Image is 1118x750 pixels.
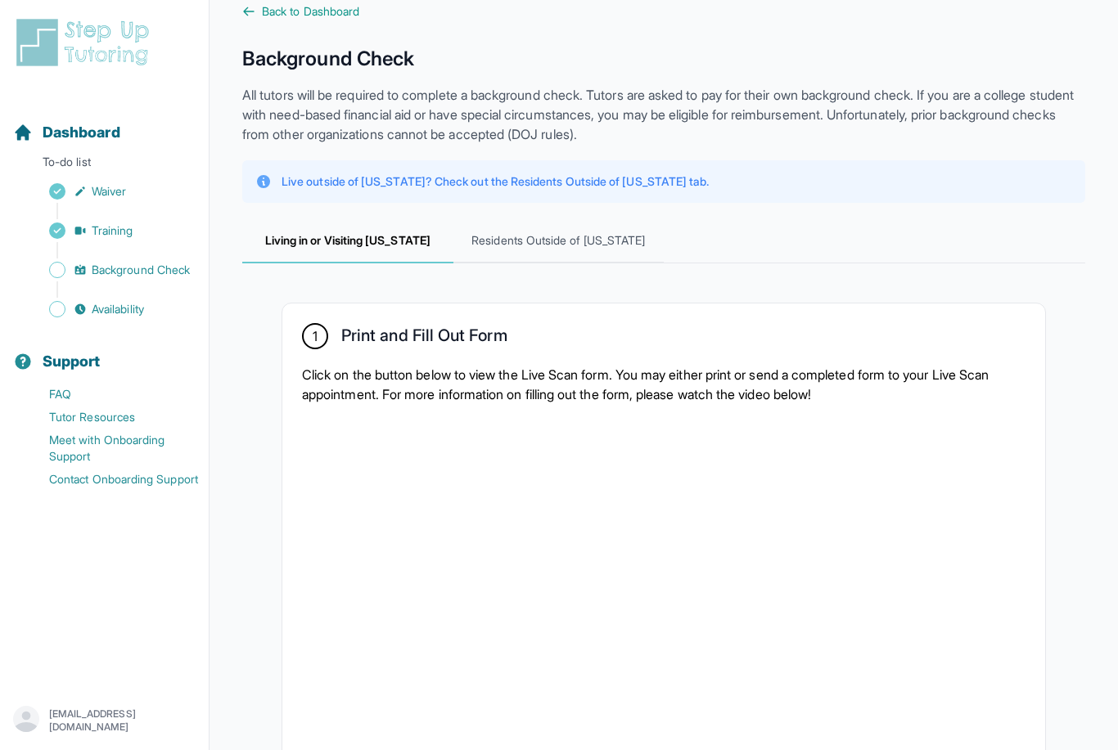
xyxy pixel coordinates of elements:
[92,301,144,317] span: Availability
[242,46,1085,72] h1: Background Check
[43,350,101,373] span: Support
[242,219,453,263] span: Living in or Visiting [US_STATE]
[7,324,202,379] button: Support
[302,365,1026,404] p: Click on the button below to view the Live Scan form. You may either print or send a completed fo...
[242,219,1085,263] nav: Tabs
[13,468,209,491] a: Contact Onboarding Support
[7,154,202,177] p: To-do list
[13,180,209,203] a: Waiver
[262,3,359,20] span: Back to Dashboard
[43,121,120,144] span: Dashboard
[13,219,209,242] a: Training
[13,258,209,281] a: Background Check
[13,383,209,406] a: FAQ
[341,326,507,352] h2: Print and Fill Out Form
[92,183,126,200] span: Waiver
[242,85,1085,144] p: All tutors will be required to complete a background check. Tutors are asked to pay for their own...
[13,429,209,468] a: Meet with Onboarding Support
[313,326,318,346] span: 1
[92,222,133,239] span: Training
[49,707,196,734] p: [EMAIL_ADDRESS][DOMAIN_NAME]
[92,262,190,278] span: Background Check
[13,298,209,321] a: Availability
[13,706,196,735] button: [EMAIL_ADDRESS][DOMAIN_NAME]
[13,16,159,69] img: logo
[7,95,202,150] button: Dashboard
[453,219,665,263] span: Residents Outside of [US_STATE]
[13,406,209,429] a: Tutor Resources
[242,3,1085,20] a: Back to Dashboard
[282,173,709,190] p: Live outside of [US_STATE]? Check out the Residents Outside of [US_STATE] tab.
[13,121,120,144] a: Dashboard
